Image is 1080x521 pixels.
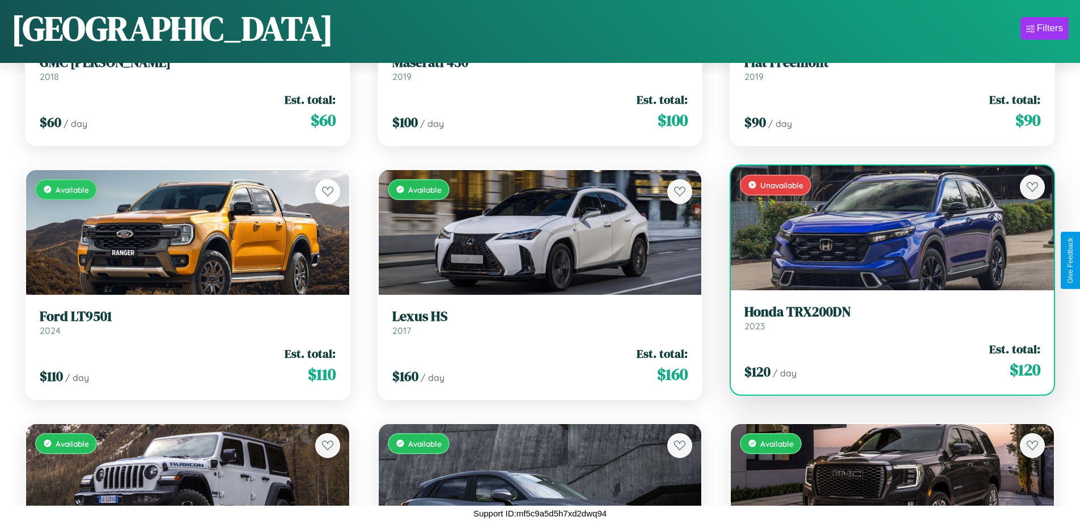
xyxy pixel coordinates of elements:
a: Lexus HS2017 [392,308,688,336]
span: Available [760,439,794,448]
a: Maserati 4302019 [392,54,688,82]
span: 2024 [40,325,61,336]
span: $ 100 [658,109,688,132]
span: Est. total: [285,91,336,108]
span: Available [408,439,442,448]
p: Support ID: mf5c9a5d5h7xd2dwq94 [473,506,607,521]
span: Est. total: [989,341,1040,357]
span: Est. total: [285,345,336,362]
a: Honda TRX200DN2023 [744,304,1040,332]
span: $ 60 [40,113,61,132]
span: $ 110 [308,363,336,386]
span: 2017 [392,325,411,336]
h3: Honda TRX200DN [744,304,1040,320]
span: Est. total: [637,345,688,362]
button: Filters [1020,17,1069,40]
div: Filters [1037,23,1063,34]
span: Est. total: [637,91,688,108]
span: Est. total: [989,91,1040,108]
span: $ 160 [392,367,418,386]
span: / day [65,372,89,383]
h3: Fiat Freemont [744,54,1040,71]
a: Ford LT95012024 [40,308,336,336]
a: Fiat Freemont2019 [744,54,1040,82]
span: 2019 [744,71,764,82]
span: $ 110 [40,367,63,386]
span: / day [773,367,797,379]
span: Unavailable [760,180,803,190]
h3: GMC [PERSON_NAME] [40,54,336,71]
span: Available [56,439,89,448]
a: GMC [PERSON_NAME]2018 [40,54,336,82]
span: 2018 [40,71,59,82]
h3: Lexus HS [392,308,688,325]
h3: Maserati 430 [392,54,688,71]
span: / day [768,118,792,129]
h1: [GEOGRAPHIC_DATA] [11,5,333,52]
span: $ 120 [1010,358,1040,381]
div: Give Feedback [1066,238,1074,283]
h3: Ford LT9501 [40,308,336,325]
span: / day [420,118,444,129]
span: Available [56,185,89,194]
span: $ 100 [392,113,418,132]
span: $ 60 [311,109,336,132]
span: 2019 [392,71,412,82]
span: $ 160 [657,363,688,386]
span: Available [408,185,442,194]
span: / day [421,372,444,383]
span: $ 90 [744,113,766,132]
span: 2023 [744,320,765,332]
span: $ 90 [1015,109,1040,132]
span: / day [63,118,87,129]
span: $ 120 [744,362,770,381]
